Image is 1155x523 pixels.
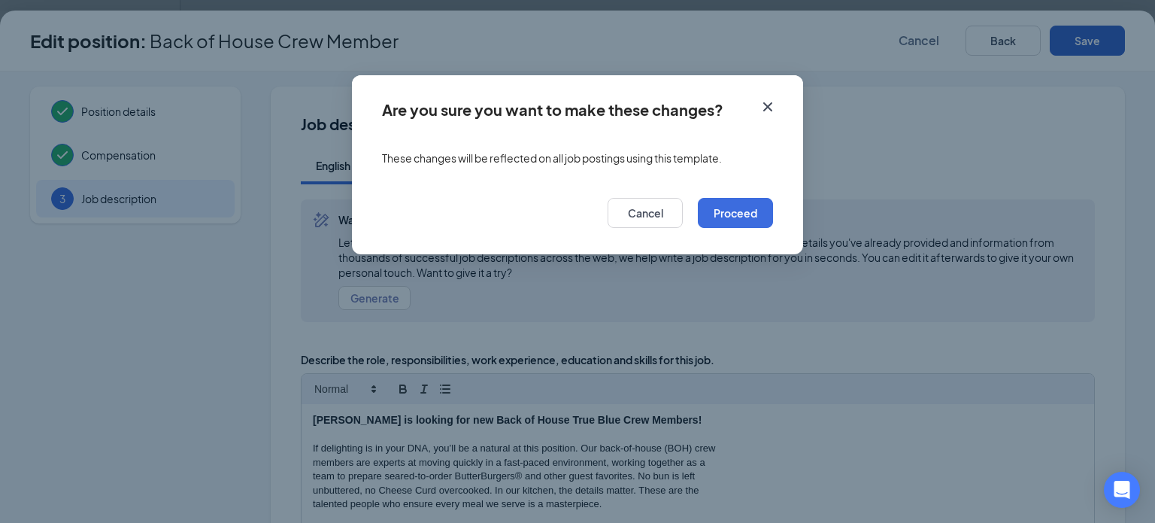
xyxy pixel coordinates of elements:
div: Open Intercom Messenger [1104,472,1140,508]
button: Proceed [698,198,773,228]
span: These changes will be reflected on all job postings using this template. [382,151,722,166]
button: Cancel [608,198,683,228]
button: Close [747,75,803,123]
div: Are you sure you want to make these changes? [382,102,723,118]
svg: Cross [759,98,777,116]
